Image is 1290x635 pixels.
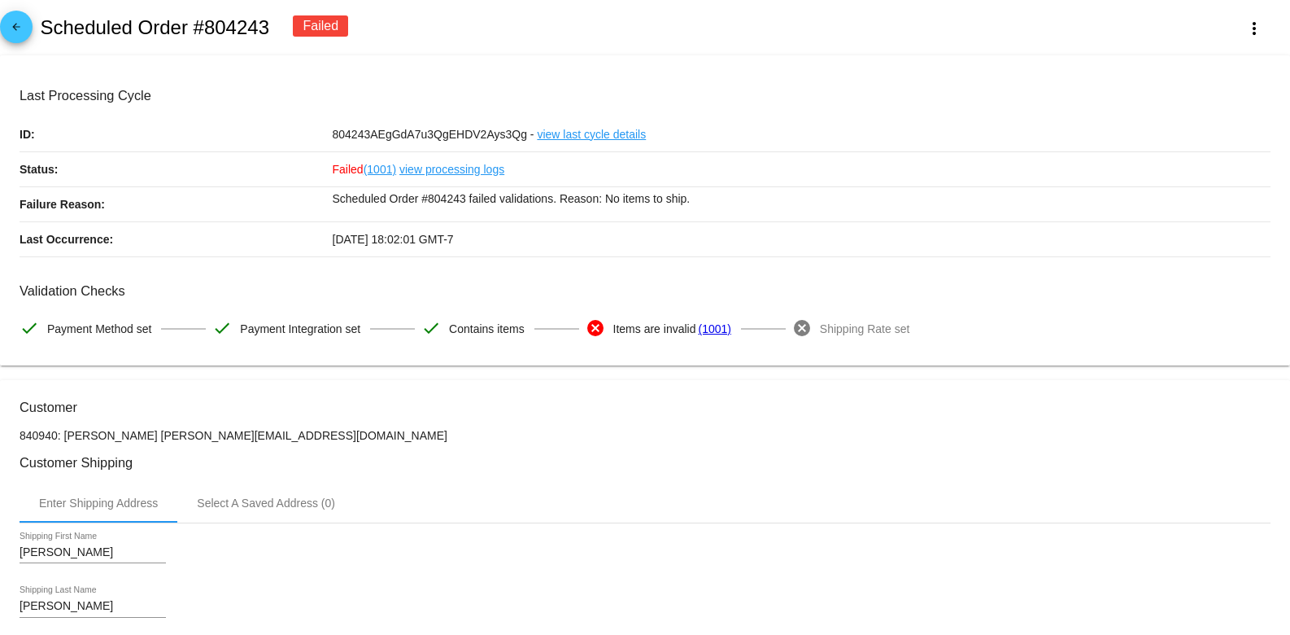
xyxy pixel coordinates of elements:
p: Scheduled Order #804243 failed validations. Reason: No items to ship. [333,187,1271,210]
mat-icon: cancel [586,318,605,338]
mat-icon: check [20,318,39,338]
span: Contains items [449,312,525,346]
h3: Customer [20,400,1270,415]
p: Status: [20,152,333,186]
a: (1001) [364,152,396,186]
p: 840940: [PERSON_NAME] [PERSON_NAME][EMAIL_ADDRESS][DOMAIN_NAME] [20,429,1270,442]
a: (1001) [698,312,730,346]
p: Last Occurrence: [20,222,333,256]
input: Shipping Last Name [20,600,166,613]
mat-icon: cancel [792,318,812,338]
mat-icon: more_vert [1244,19,1264,38]
mat-icon: arrow_back [7,21,26,41]
div: Enter Shipping Address [39,497,158,510]
div: Failed [293,15,348,37]
mat-icon: check [421,318,441,338]
h3: Customer Shipping [20,455,1270,471]
span: Failed [333,163,397,176]
a: view last cycle details [537,117,646,151]
mat-icon: check [212,318,232,338]
h3: Last Processing Cycle [20,88,1270,103]
input: Shipping First Name [20,546,166,559]
span: Payment Integration set [240,312,360,346]
span: [DATE] 18:02:01 GMT-7 [333,233,454,246]
h2: Scheduled Order #804243 [40,16,269,39]
p: ID: [20,117,333,151]
div: Select A Saved Address (0) [197,497,335,510]
h3: Validation Checks [20,283,1270,299]
span: Shipping Rate set [820,312,910,346]
span: Items are invalid [613,312,696,346]
span: Payment Method set [47,312,151,346]
a: view processing logs [399,152,504,186]
span: 804243AEgGdA7u3QgEHDV2Ays3Qg - [333,128,534,141]
p: Failure Reason: [20,187,333,221]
